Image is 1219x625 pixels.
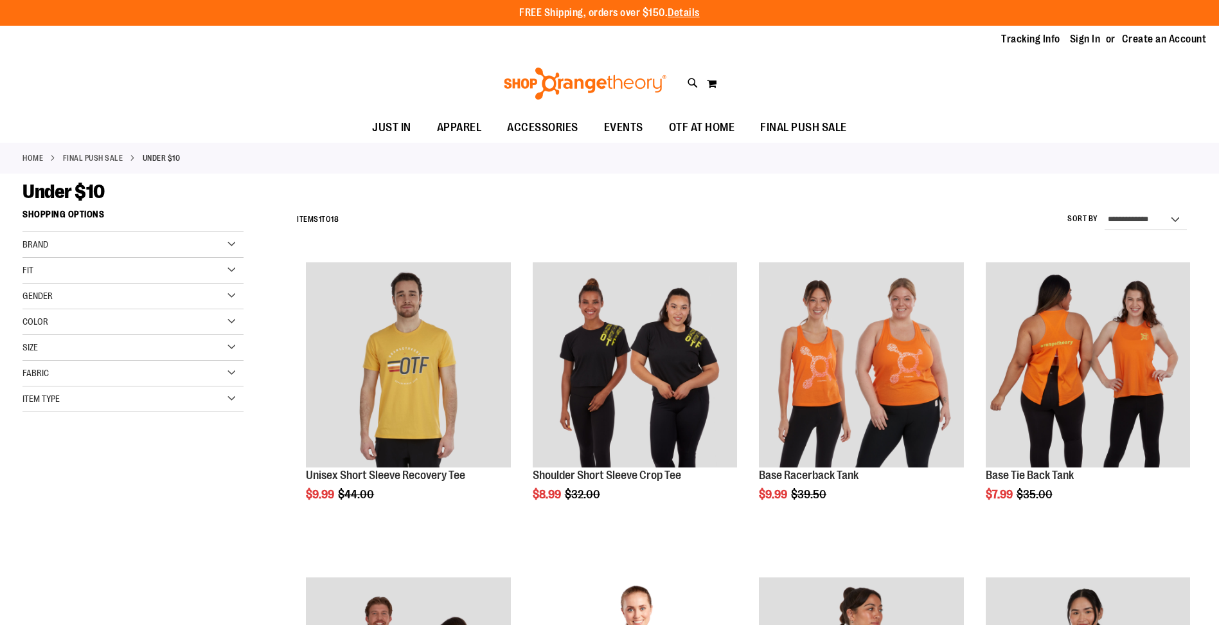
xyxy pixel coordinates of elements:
[63,152,123,164] a: FINAL PUSH SALE
[297,210,339,230] h2: Items to
[22,239,48,249] span: Brand
[986,488,1015,501] span: $7.99
[791,488,828,501] span: $39.50
[752,256,970,534] div: product
[1070,32,1101,46] a: Sign In
[760,113,847,142] span: FINAL PUSH SALE
[1001,32,1060,46] a: Tracking Info
[519,6,700,21] p: FREE Shipping, orders over $150.
[533,262,737,467] img: Product image for Shoulder Short Sleeve Crop Tee
[22,291,53,301] span: Gender
[669,113,735,142] span: OTF AT HOME
[668,7,700,19] a: Details
[759,262,963,467] img: Product image for Base Racerback Tank
[306,262,510,469] a: Product image for Unisex Short Sleeve Recovery Tee
[22,152,43,164] a: Home
[143,152,181,164] strong: Under $10
[331,215,339,224] span: 18
[533,469,681,482] a: Shoulder Short Sleeve Crop Tee
[306,262,510,467] img: Product image for Unisex Short Sleeve Recovery Tee
[1122,32,1207,46] a: Create an Account
[22,394,60,404] span: Item Type
[656,113,748,143] a: OTF AT HOME
[1017,488,1054,501] span: $35.00
[306,488,336,501] span: $9.99
[22,203,244,232] strong: Shopping Options
[319,215,322,224] span: 1
[526,256,743,534] div: product
[979,256,1197,534] div: product
[986,469,1074,482] a: Base Tie Back Tank
[22,265,33,275] span: Fit
[299,256,517,534] div: product
[494,113,591,143] a: ACCESSORIES
[22,368,49,378] span: Fabric
[565,488,602,501] span: $32.00
[372,113,411,142] span: JUST IN
[986,262,1190,467] img: Product image for Base Tie Back Tank
[759,488,789,501] span: $9.99
[759,469,859,482] a: Base Racerback Tank
[437,113,482,142] span: APPAREL
[533,262,737,469] a: Product image for Shoulder Short Sleeve Crop Tee
[591,113,656,143] a: EVENTS
[22,181,105,203] span: Under $10
[533,488,563,501] span: $8.99
[502,68,668,100] img: Shop Orangetheory
[306,469,465,482] a: Unisex Short Sleeve Recovery Tee
[359,113,424,143] a: JUST IN
[507,113,578,142] span: ACCESSORIES
[22,316,48,327] span: Color
[1067,213,1098,224] label: Sort By
[986,262,1190,469] a: Product image for Base Tie Back Tank
[22,342,38,352] span: Size
[604,113,643,142] span: EVENTS
[338,488,376,501] span: $44.00
[747,113,860,142] a: FINAL PUSH SALE
[759,262,963,469] a: Product image for Base Racerback Tank
[424,113,495,143] a: APPAREL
